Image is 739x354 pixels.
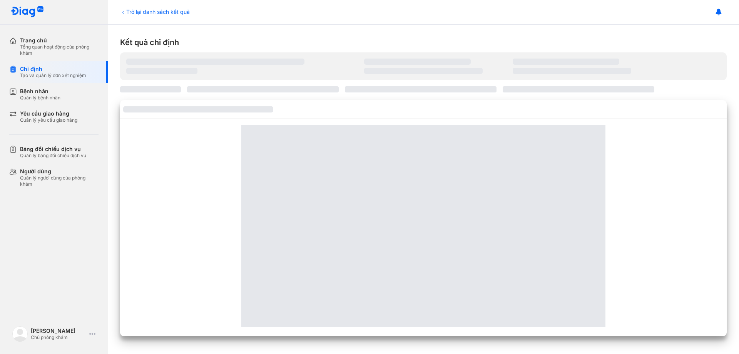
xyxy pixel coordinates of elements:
[31,327,86,334] div: [PERSON_NAME]
[20,44,99,56] div: Tổng quan hoạt động của phòng khám
[120,8,190,16] div: Trở lại danh sách kết quả
[20,65,86,72] div: Chỉ định
[11,6,44,18] img: logo
[20,153,86,159] div: Quản lý bảng đối chiếu dịch vụ
[120,37,727,48] div: Kết quả chỉ định
[20,110,77,117] div: Yêu cầu giao hàng
[12,326,28,342] img: logo
[20,175,99,187] div: Quản lý người dùng của phòng khám
[20,117,77,123] div: Quản lý yêu cầu giao hàng
[20,95,60,101] div: Quản lý bệnh nhân
[20,88,60,95] div: Bệnh nhân
[20,37,99,44] div: Trang chủ
[31,334,86,341] div: Chủ phòng khám
[20,146,86,153] div: Bảng đối chiếu dịch vụ
[20,72,86,79] div: Tạo và quản lý đơn xét nghiệm
[20,168,99,175] div: Người dùng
